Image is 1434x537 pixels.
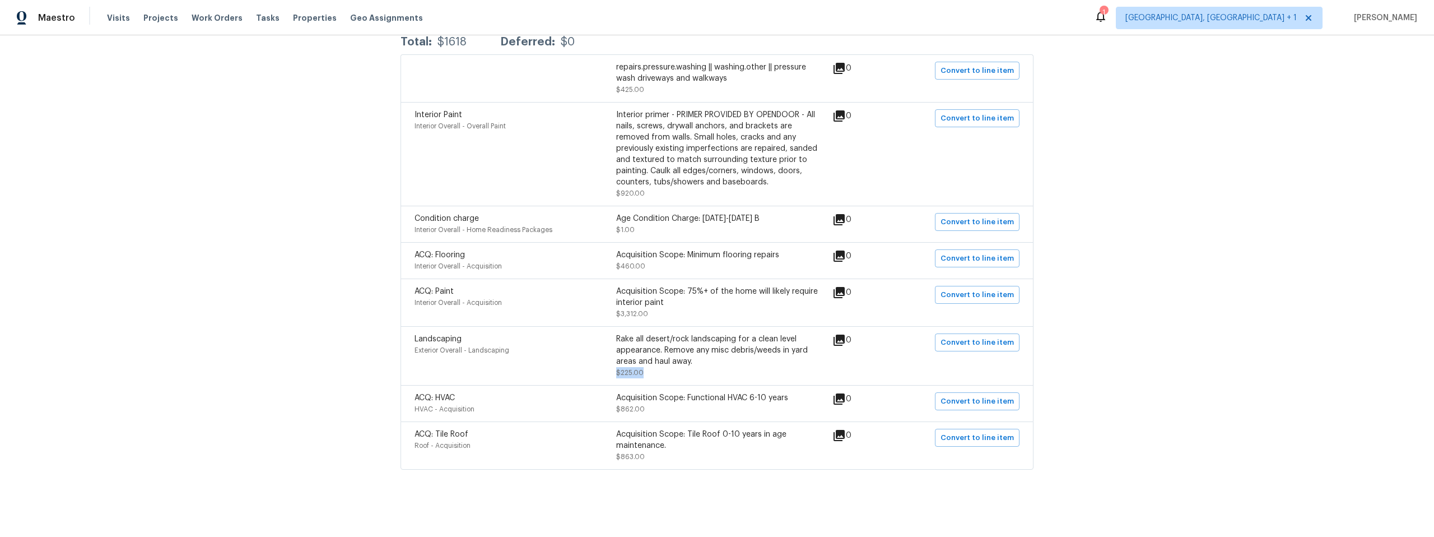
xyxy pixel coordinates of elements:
[437,36,467,48] div: $1618
[935,429,1019,447] button: Convert to line item
[415,263,502,270] span: Interior Overall - Acquisition
[832,429,887,442] div: 0
[616,453,645,460] span: $863.00
[941,336,1014,349] span: Convert to line item
[941,216,1014,229] span: Convert to line item
[415,347,509,354] span: Exterior Overall - Landscaping
[256,14,280,22] span: Tasks
[415,111,462,119] span: Interior Paint
[415,299,502,306] span: Interior Overall - Acquisition
[935,109,1019,127] button: Convert to line item
[616,311,648,317] span: $3,312.00
[832,109,887,123] div: 0
[616,226,635,233] span: $1.00
[616,263,645,270] span: $460.00
[832,286,887,299] div: 0
[832,392,887,406] div: 0
[935,249,1019,267] button: Convert to line item
[38,12,75,24] span: Maestro
[616,190,645,197] span: $920.00
[832,249,887,263] div: 0
[415,406,474,413] span: HVAC - Acquisition
[616,406,645,413] span: $862.00
[616,62,818,84] div: repairs.pressure.washing || washing.other || pressure wash driveways and walkways
[941,112,1014,125] span: Convert to line item
[616,286,818,308] div: Acquisition Scope: 75%+ of the home will likely require interior paint
[415,288,454,295] span: ACQ: Paint
[935,62,1019,80] button: Convert to line item
[401,36,432,48] div: Total:
[500,36,555,48] div: Deferred:
[561,36,575,48] div: $0
[616,369,644,376] span: $225.00
[935,213,1019,231] button: Convert to line item
[941,64,1014,77] span: Convert to line item
[415,430,468,438] span: ACQ: Tile Roof
[941,252,1014,265] span: Convert to line item
[616,392,818,404] div: Acquisition Scope: Functional HVAC 6-10 years
[616,109,818,188] div: Interior primer - PRIMER PROVIDED BY OPENDOOR - All nails, screws, drywall anchors, and brackets ...
[935,286,1019,304] button: Convert to line item
[616,429,818,451] div: Acquisition Scope: Tile Roof 0-10 years in age maintenance.
[1100,7,1107,18] div: 1
[616,213,818,224] div: Age Condition Charge: [DATE]-[DATE] B
[941,432,1014,445] span: Convert to line item
[616,86,644,93] span: $425.00
[415,335,462,343] span: Landscaping
[941,395,1014,408] span: Convert to line item
[616,249,818,261] div: Acquisition Scope: Minimum flooring repairs
[1349,12,1417,24] span: [PERSON_NAME]
[415,251,465,259] span: ACQ: Flooring
[293,12,337,24] span: Properties
[935,392,1019,410] button: Convert to line item
[415,215,479,223] span: Condition charge
[935,334,1019,351] button: Convert to line item
[1125,12,1297,24] span: [GEOGRAPHIC_DATA], [GEOGRAPHIC_DATA] + 1
[415,123,506,129] span: Interior Overall - Overall Paint
[832,213,887,226] div: 0
[415,394,455,402] span: ACQ: HVAC
[192,12,243,24] span: Work Orders
[415,442,471,449] span: Roof - Acquisition
[415,226,552,233] span: Interior Overall - Home Readiness Packages
[143,12,178,24] span: Projects
[941,289,1014,302] span: Convert to line item
[107,12,130,24] span: Visits
[832,62,887,75] div: 0
[832,334,887,347] div: 0
[616,334,818,367] div: Rake all desert/rock landscaping for a clean level appearance. Remove any misc debris/weeds in ya...
[350,12,423,24] span: Geo Assignments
